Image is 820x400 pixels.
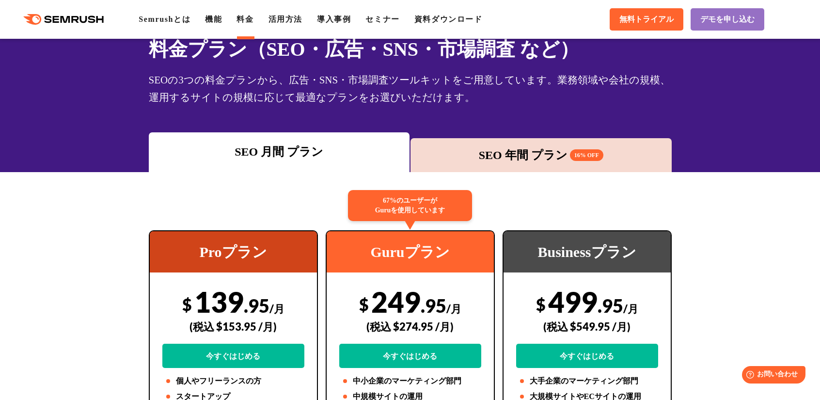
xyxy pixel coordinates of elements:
[691,8,764,31] a: デモを申し込む
[446,302,461,315] span: /月
[414,15,483,23] a: 資料ダウンロード
[619,15,674,25] span: 無料トライアル
[415,146,667,164] div: SEO 年間 プラン
[516,309,658,344] div: (税込 $549.95 /月)
[570,149,603,161] span: 16% OFF
[516,285,658,368] div: 499
[504,231,671,272] div: Businessプラン
[623,302,638,315] span: /月
[162,309,304,344] div: (税込 $153.95 /月)
[359,294,369,314] span: $
[317,15,351,23] a: 導入事例
[269,302,284,315] span: /月
[365,15,399,23] a: セミナー
[339,285,481,368] div: 249
[150,231,317,272] div: Proプラン
[139,15,190,23] a: Semrushとは
[700,15,755,25] span: デモを申し込む
[162,285,304,368] div: 139
[516,344,658,368] a: 今すぐはじめる
[421,294,446,317] span: .95
[149,71,672,106] div: SEOの3つの料金プランから、広告・SNS・市場調査ツールキットをご用意しています。業務領域や会社の規模、運用するサイトの規模に応じて最適なプランをお選びいただけます。
[598,294,623,317] span: .95
[154,143,405,160] div: SEO 月間 プラン
[516,375,658,387] li: 大手企業のマーケティング部門
[162,375,304,387] li: 個人やフリーランスの方
[536,294,546,314] span: $
[327,231,494,272] div: Guruプラン
[339,309,481,344] div: (税込 $274.95 /月)
[610,8,683,31] a: 無料トライアル
[339,375,481,387] li: 中小企業のマーケティング部門
[244,294,269,317] span: .95
[162,344,304,368] a: 今すぐはじめる
[339,344,481,368] a: 今すぐはじめる
[734,362,809,389] iframe: Help widget launcher
[205,15,222,23] a: 機能
[237,15,253,23] a: 料金
[149,35,672,64] h1: 料金プラン（SEO・広告・SNS・市場調査 など）
[348,190,472,221] div: 67%のユーザーが Guruを使用しています
[182,294,192,314] span: $
[268,15,302,23] a: 活用方法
